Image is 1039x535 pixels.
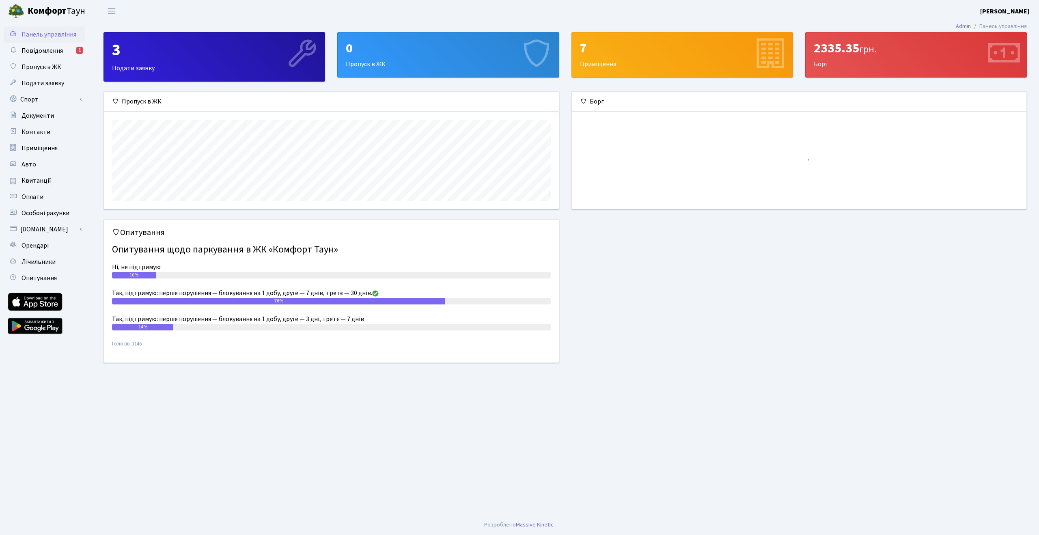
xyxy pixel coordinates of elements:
[338,32,558,77] div: Пропуск в ЖК
[4,189,85,205] a: Оплати
[484,520,555,529] div: Розроблено .
[112,41,317,60] div: 3
[571,32,793,78] a: 7Приміщення
[22,160,36,169] span: Авто
[112,298,445,304] div: 76%
[112,241,551,259] h4: Опитування щодо паркування в ЖК «Комфорт Таун»
[971,22,1027,31] li: Панель управління
[4,173,85,189] a: Квитанції
[8,3,24,19] img: logo.png
[22,111,54,120] span: Документи
[76,47,83,54] div: 1
[22,30,76,39] span: Панель управління
[22,144,58,153] span: Приміщення
[22,63,61,71] span: Пропуск в ЖК
[4,124,85,140] a: Контакти
[22,192,43,201] span: Оплати
[4,59,85,75] a: Пропуск в ЖК
[4,108,85,124] a: Документи
[112,324,173,330] div: 14%
[112,288,551,298] div: Так, підтримую: перше порушення — блокування на 1 добу, друге — 7 днів, третє — 30 днів.
[22,241,49,250] span: Орендарі
[944,18,1039,35] nav: breadcrumb
[572,32,793,77] div: Приміщення
[4,270,85,286] a: Опитування
[112,340,551,354] small: Голосів: 1146
[104,32,325,81] div: Подати заявку
[4,43,85,59] a: Повідомлення1
[516,520,554,529] a: Massive Kinetic
[572,92,1027,112] div: Борг
[112,314,551,324] div: Так, підтримую: перше порушення — блокування на 1 добу, друге — 3 дні, третє — 7 днів
[22,79,64,88] span: Подати заявку
[806,32,1026,77] div: Борг
[112,262,551,272] div: Ні, не підтримую
[980,7,1029,16] b: [PERSON_NAME]
[112,272,156,278] div: 10%
[22,257,56,266] span: Лічильники
[104,92,559,112] div: Пропуск в ЖК
[580,41,785,56] div: 7
[22,127,50,136] span: Контакти
[4,254,85,270] a: Лічильники
[4,26,85,43] a: Панель управління
[28,4,67,17] b: Комфорт
[4,75,85,91] a: Подати заявку
[4,156,85,173] a: Авто
[22,176,51,185] span: Квитанції
[859,42,877,56] span: грн.
[4,205,85,221] a: Особові рахунки
[101,4,122,18] button: Переключити навігацію
[22,46,63,55] span: Повідомлення
[956,22,971,30] a: Admin
[337,32,559,78] a: 0Пропуск в ЖК
[103,32,325,82] a: 3Подати заявку
[814,41,1018,56] div: 2335.35
[980,6,1029,16] a: [PERSON_NAME]
[4,140,85,156] a: Приміщення
[4,237,85,254] a: Орендарі
[22,274,57,283] span: Опитування
[4,221,85,237] a: [DOMAIN_NAME]
[28,4,85,18] span: Таун
[22,209,69,218] span: Особові рахунки
[4,91,85,108] a: Спорт
[112,228,551,237] h5: Опитування
[346,41,550,56] div: 0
